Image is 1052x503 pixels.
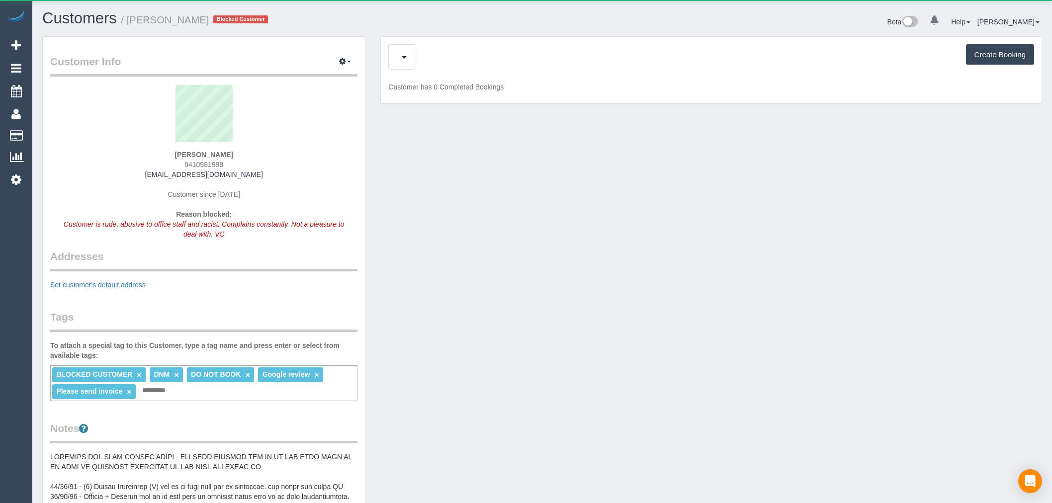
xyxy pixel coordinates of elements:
a: × [246,371,250,379]
a: × [127,388,131,396]
small: / [PERSON_NAME] [121,14,209,25]
span: BLOCKED CUSTOMER [56,370,132,378]
a: [PERSON_NAME] [977,18,1040,26]
a: Customers [42,9,117,27]
span: Customer since [DATE] [168,190,240,198]
a: Set customer's default address [50,281,146,289]
a: Help [951,18,970,26]
span: Google review [263,370,310,378]
em: Customer is rude, abusive to office staff and racist. Complains constantly. Not a pleasure to dea... [64,220,345,238]
label: To attach a special tag to this Customer, type a tag name and press enter or select from availabl... [50,340,357,360]
img: Automaid Logo [6,10,26,24]
span: DO NOT BOOK [191,370,241,378]
strong: Reason blocked: [176,210,232,218]
span: Please send invoice [56,387,122,395]
button: Create Booking [966,44,1034,65]
a: [EMAIL_ADDRESS][DOMAIN_NAME] [145,170,263,178]
span: 0410981998 [184,161,223,168]
a: × [314,371,319,379]
a: Beta [887,18,918,26]
img: New interface [901,16,918,29]
a: × [174,371,178,379]
span: DNM [154,370,170,378]
legend: Customer Info [50,54,357,77]
a: × [137,371,141,379]
legend: Tags [50,310,357,332]
span: Blocked Customer [213,15,268,23]
strong: [PERSON_NAME] [175,151,233,159]
div: Open Intercom Messenger [1018,469,1042,493]
legend: Notes [50,421,357,443]
p: Customer has 0 Completed Bookings [388,82,1034,92]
